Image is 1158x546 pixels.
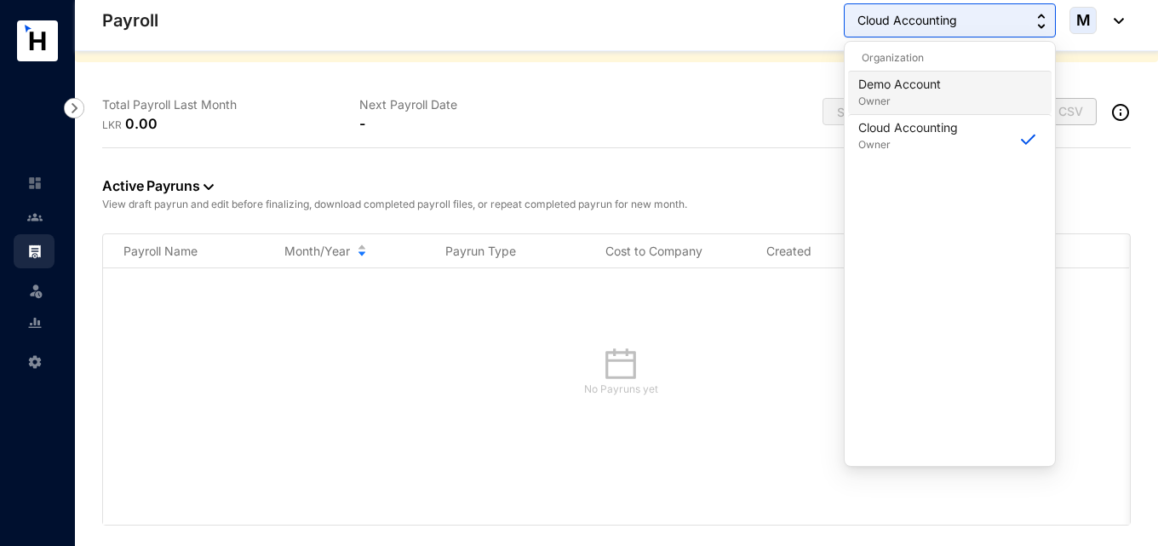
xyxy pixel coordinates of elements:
[102,9,158,32] p: Payroll
[284,243,350,260] span: Month/Year
[858,93,941,110] p: Owner
[848,49,1052,66] p: Organization
[102,196,1131,213] p: View draft payrun and edit before finalizing, download completed payroll files, or repeat complet...
[585,234,746,268] th: Cost to Company
[1105,18,1124,24] img: dropdown-black.8e83cc76930a90b1a4fdb6d089b7bf3a.svg
[858,76,941,93] p: Demo Account
[102,117,125,134] p: LKR
[857,11,957,30] span: Cloud Accounting
[14,200,54,234] li: Contacts
[844,3,1056,37] button: Cloud Accounting
[27,210,43,225] img: people-unselected.118708e94b43a90eceab.svg
[103,234,264,268] th: Payroll Name
[1110,102,1131,123] img: info-outined.c2a0bb1115a2853c7f4cb4062ec879bc.svg
[604,347,638,381] span: calendar
[64,98,84,118] img: nav-icon-right.af6afadce00d159da59955279c43614e.svg
[14,234,54,268] li: Payroll
[1076,13,1091,28] span: M
[14,166,54,200] li: Home
[1037,14,1046,29] img: up-down-arrow.74152d26bf9780fbf563ca9c90304185.svg
[27,244,43,259] img: payroll.289672236c54bbec4828.svg
[27,315,43,330] img: report-unselected.e6a6b4230fc7da01f883.svg
[746,234,859,268] th: Created
[27,175,43,191] img: home-unselected.a29eae3204392db15eaf.svg
[858,119,958,136] p: Cloud Accounting
[125,113,158,134] p: 0.00
[102,96,359,113] p: Total Payroll Last Month
[858,136,958,153] p: Owner
[204,184,214,190] img: dropdown-black.8e83cc76930a90b1a4fdb6d089b7bf3a.svg
[27,354,43,370] img: settings-unselected.1febfda315e6e19643a1.svg
[823,98,921,125] button: Start Payroll
[123,382,1118,398] p: No Payruns yet
[425,234,586,268] th: Payrun Type
[359,113,365,134] p: -
[27,282,44,299] img: leave-unselected.2934df6273408c3f84d9.svg
[359,96,616,113] p: Next Payroll Date
[14,306,54,340] li: Reports
[102,177,214,194] a: Active Payruns
[1021,134,1035,145] img: blue-correct.187ec8c3ebe1a225110a.svg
